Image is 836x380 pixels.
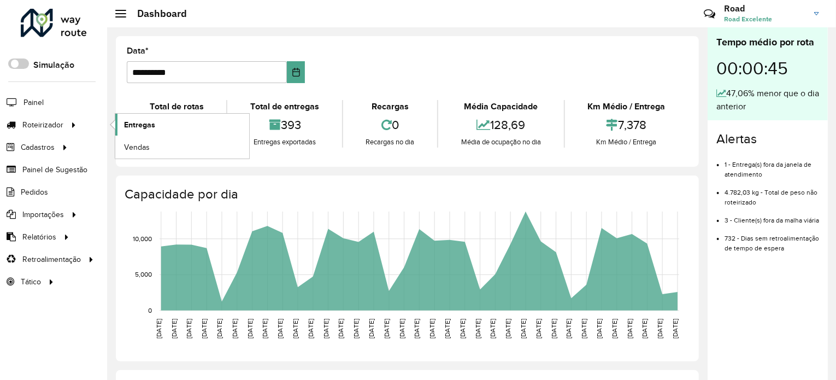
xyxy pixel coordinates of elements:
[724,14,806,24] span: Road Excelente
[383,319,390,338] text: [DATE]
[148,307,152,314] text: 0
[201,319,208,338] text: [DATE]
[573,3,687,33] div: Críticas? Dúvidas? Elogios? Sugestões? Entre em contato conosco!
[368,319,375,338] text: [DATE]
[444,319,451,338] text: [DATE]
[725,207,819,225] li: 3 - Cliente(s) fora da malha viária
[22,164,87,176] span: Painel de Sugestão
[21,186,48,198] span: Pedidos
[126,8,187,20] h2: Dashboard
[133,235,152,242] text: 10,000
[22,231,56,243] span: Relatórios
[441,137,561,148] div: Média de ocupação no dia
[568,137,685,148] div: Km Médio / Entrega
[716,35,819,50] div: Tempo médio por rota
[125,186,688,202] h4: Capacidade por dia
[656,319,663,338] text: [DATE]
[580,319,587,338] text: [DATE]
[626,319,633,338] text: [DATE]
[170,319,178,338] text: [DATE]
[398,319,405,338] text: [DATE]
[725,225,819,253] li: 732 - Dias sem retroalimentação de tempo de espera
[276,319,284,338] text: [DATE]
[292,319,299,338] text: [DATE]
[716,50,819,87] div: 00:00:45
[568,113,685,137] div: 7,378
[520,319,527,338] text: [DATE]
[337,319,344,338] text: [DATE]
[230,113,339,137] div: 393
[23,97,44,108] span: Painel
[504,319,511,338] text: [DATE]
[441,113,561,137] div: 128,69
[716,131,819,147] h4: Alertas
[185,319,192,338] text: [DATE]
[22,209,64,220] span: Importações
[566,319,573,338] text: [DATE]
[261,319,268,338] text: [DATE]
[307,319,314,338] text: [DATE]
[155,319,162,338] text: [DATE]
[129,100,223,113] div: Total de rotas
[641,319,649,338] text: [DATE]
[346,113,434,137] div: 0
[611,319,618,338] text: [DATE]
[230,137,339,148] div: Entregas exportadas
[231,319,238,338] text: [DATE]
[346,137,434,148] div: Recargas no dia
[33,59,74,72] label: Simulação
[550,319,557,338] text: [DATE]
[535,319,542,338] text: [DATE]
[725,179,819,207] li: 4.782,03 kg - Total de peso não roteirizado
[124,119,155,131] span: Entregas
[596,319,603,338] text: [DATE]
[21,142,55,153] span: Cadastros
[346,100,434,113] div: Recargas
[459,319,466,338] text: [DATE]
[414,319,421,338] text: [DATE]
[672,319,679,338] text: [DATE]
[124,142,150,153] span: Vendas
[428,319,435,338] text: [DATE]
[21,276,41,288] span: Tático
[725,151,819,179] li: 1 - Entrega(s) fora da janela de atendimento
[716,87,819,113] div: 47,06% menor que o dia anterior
[246,319,254,338] text: [DATE]
[230,100,339,113] div: Total de entregas
[724,3,806,14] h3: Road
[115,114,249,136] a: Entregas
[322,319,329,338] text: [DATE]
[490,319,497,338] text: [DATE]
[22,254,81,265] span: Retroalimentação
[22,119,63,131] span: Roteirizador
[568,100,685,113] div: Km Médio / Entrega
[352,319,360,338] text: [DATE]
[698,2,721,26] a: Contato Rápido
[115,136,249,158] a: Vendas
[135,271,152,278] text: 5,000
[127,44,149,57] label: Data
[441,100,561,113] div: Média Capacidade
[474,319,481,338] text: [DATE]
[287,61,305,83] button: Choose Date
[216,319,223,338] text: [DATE]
